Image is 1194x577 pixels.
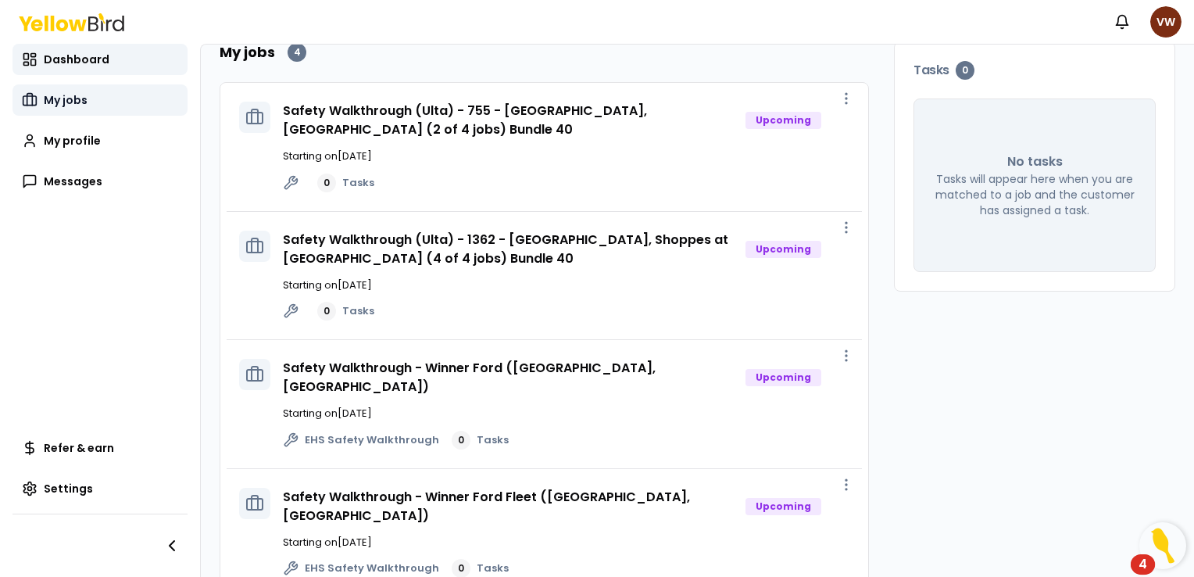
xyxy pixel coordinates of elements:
span: VW [1150,6,1181,38]
span: Dashboard [44,52,109,67]
span: My profile [44,133,101,149]
span: Refer & earn [44,440,114,456]
p: Tasks will appear here when you are matched to a job and the customer has assigned a task. [933,171,1136,218]
div: Upcoming [745,241,821,258]
div: 0 [452,431,470,450]
div: 0 [956,61,974,80]
a: Dashboard [13,44,188,75]
p: Starting on [DATE] [283,535,849,550]
a: Safety Walkthrough - Winner Ford Fleet ([GEOGRAPHIC_DATA], [GEOGRAPHIC_DATA]) [283,488,690,525]
div: Upcoming [745,369,821,386]
a: Safety Walkthrough (Ulta) - 1362 - [GEOGRAPHIC_DATA], Shoppes at [GEOGRAPHIC_DATA] (4 of 4 jobs) ... [283,231,728,267]
a: Safety Walkthrough (Ulta) - 755 - [GEOGRAPHIC_DATA], [GEOGRAPHIC_DATA] (2 of 4 jobs) Bundle 40 [283,102,647,138]
a: Safety Walkthrough - Winner Ford ([GEOGRAPHIC_DATA], [GEOGRAPHIC_DATA]) [283,359,656,396]
div: Upcoming [745,498,821,515]
span: My jobs [44,92,88,108]
div: Upcoming [745,112,821,129]
div: 4 [288,43,306,62]
a: 0Tasks [452,431,509,450]
p: Starting on [DATE] [283,149,849,164]
p: No tasks [1007,152,1063,171]
a: Messages [13,166,188,197]
a: 0Tasks [317,302,374,321]
span: EHS Safety Walkthrough [305,561,439,576]
a: My profile [13,125,188,156]
a: Refer & earn [13,432,188,464]
a: Settings [13,473,188,504]
span: EHS Safety Walkthrough [305,432,439,448]
span: Messages [44,174,102,189]
div: 0 [317,302,336,321]
div: 0 [317,174,336,192]
span: Settings [44,481,93,496]
p: Starting on [DATE] [283,406,849,421]
button: Open Resource Center, 4 new notifications [1139,522,1186,569]
h3: Tasks [913,61,1156,80]
a: My jobs [13,84,188,116]
h2: My jobs [220,41,275,63]
p: Starting on [DATE] [283,278,849,293]
a: 0Tasks [317,174,374,192]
